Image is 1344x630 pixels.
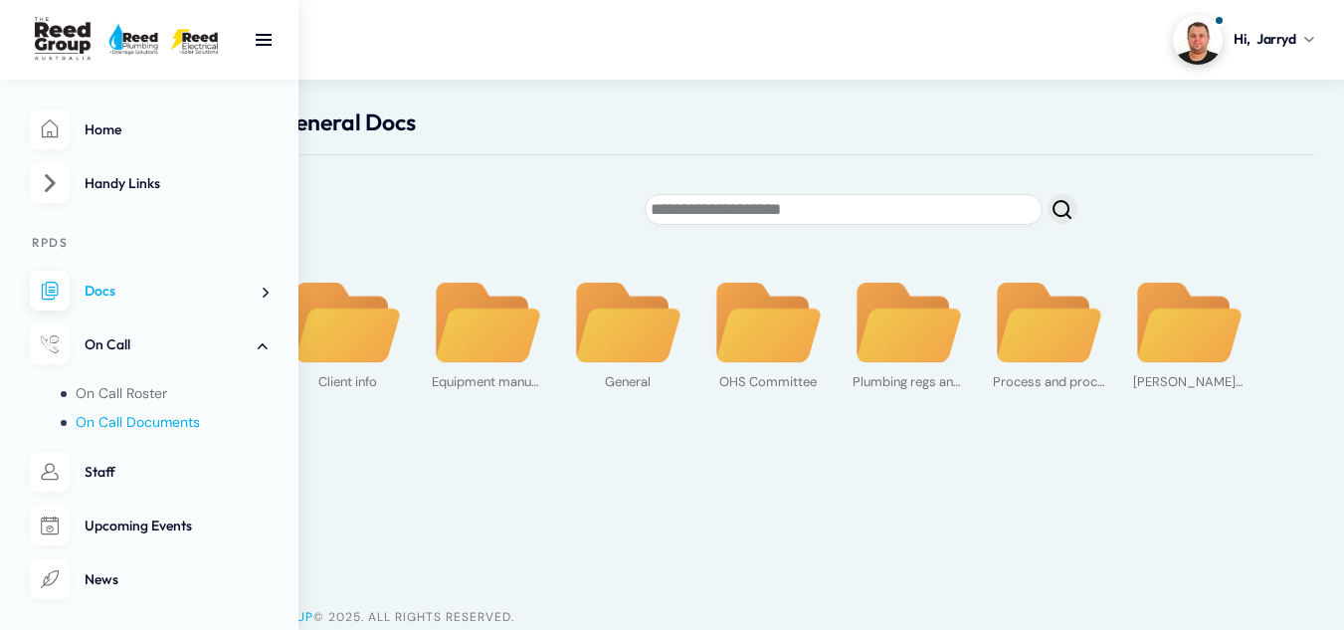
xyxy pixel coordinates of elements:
[291,281,403,366] img: folder.svg
[291,366,403,394] div: Client info
[30,109,269,150] a: Home
[1053,200,1071,219] img: search.svg
[1173,15,1223,65] img: Profile picture of Jarryd Shelley
[1173,15,1314,65] a: Profile picture of Jarryd ShelleyHi,Jarryd
[712,281,824,366] img: folder.svg
[85,282,115,300] span: Docs
[30,559,269,600] a: News
[76,384,167,402] span: On Call Roster
[61,380,269,406] a: On Call Roster
[572,281,683,366] img: folder.svg
[30,163,269,204] a: Handy Links
[85,463,115,481] span: Staff
[1256,29,1295,50] span: Jarryd
[853,366,964,394] div: Plumbing regs and notes
[30,452,269,493] a: Staff
[432,366,543,394] div: Equipment manuals
[572,366,683,394] div: General
[85,570,118,588] span: News
[432,281,543,366] img: folder.svg
[853,281,964,366] img: folder.svg
[1234,29,1249,50] span: Hi,
[85,174,160,192] span: Handy Links
[1133,366,1245,394] div: [PERSON_NAME] business
[61,409,269,435] a: On Call Documents
[85,517,192,534] span: Upcoming Events
[1133,281,1245,366] img: folder.svg
[129,605,1314,629] div: © 2025. All Rights Reserved.
[76,413,200,431] span: On Call Documents
[993,281,1104,366] img: folder.svg
[30,506,269,546] a: Upcoming Events
[85,120,121,138] span: Home
[30,324,269,365] a: On Call
[30,271,269,312] a: Docs
[993,366,1104,394] div: Process and procedures
[129,109,1314,135] h1: RPDS Portal – General Docs
[30,16,229,63] img: RPDS Portal
[85,335,130,353] span: On Call
[712,366,824,394] div: OHS Committee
